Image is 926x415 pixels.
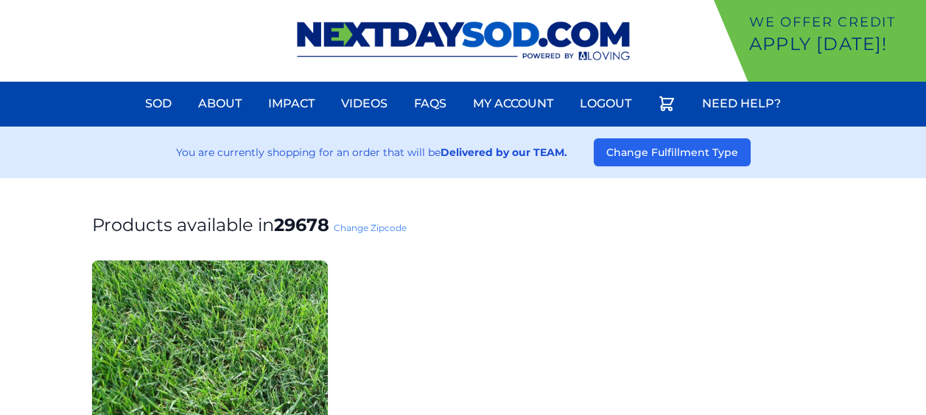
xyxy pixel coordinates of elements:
[571,86,640,121] a: Logout
[259,86,323,121] a: Impact
[405,86,455,121] a: FAQs
[594,138,751,166] button: Change Fulfillment Type
[464,86,562,121] a: My Account
[274,214,329,235] strong: 29678
[92,213,835,237] h1: Products available in
[189,86,250,121] a: About
[749,32,920,56] p: Apply [DATE]!
[693,86,790,121] a: Need Help?
[749,12,920,32] p: We offer Credit
[136,86,180,121] a: Sod
[334,222,407,233] a: Change Zipcode
[441,146,567,159] strong: Delivered by our TEAM.
[332,86,396,121] a: Videos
